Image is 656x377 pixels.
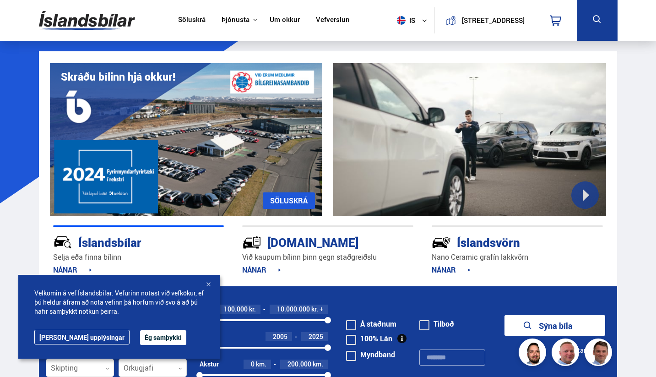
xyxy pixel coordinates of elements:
a: [STREET_ADDRESS] [440,7,533,33]
span: is [393,16,416,25]
span: 2005 [273,332,287,341]
label: Á staðnum [346,320,396,328]
span: 100.000 [224,305,248,313]
img: svg+xml;base64,PHN2ZyB4bWxucz0iaHR0cDovL3d3dy53My5vcmcvMjAwMC9zdmciIHdpZHRoPSI1MTIiIGhlaWdodD0iNT... [397,16,406,25]
button: Sýna bíla [504,315,605,336]
img: eKx6w-_Home_640_.png [50,63,323,216]
label: Myndband [346,351,395,358]
p: Selja eða finna bílinn [53,252,224,262]
div: Íslandsbílar [53,234,192,250]
button: [STREET_ADDRESS] [460,16,527,24]
a: NÁNAR [53,265,92,275]
a: Um okkur [270,16,300,25]
img: JRvxyua_JYH6wB4c.svg [53,233,72,252]
img: FbJEzSuNWCJXmdc-.webp [586,340,613,367]
p: Nano Ceramic grafín lakkvörn [432,252,603,262]
span: kr. [249,306,256,313]
a: NÁNAR [242,265,281,275]
img: -Svtn6bYgwAsiwNX.svg [432,233,451,252]
img: nhp88E3Fdnt1Opn2.png [520,340,548,367]
span: 10.000.000 [277,305,310,313]
span: Velkomin á vef Íslandsbílar. Vefurinn notast við vefkökur, ef þú heldur áfram að nota vefinn þá h... [34,289,204,316]
a: SÖLUSKRÁ [263,192,315,209]
a: NÁNAR [432,265,471,275]
p: Við kaupum bílinn þinn gegn staðgreiðslu [242,252,413,262]
div: [DOMAIN_NAME] [242,234,381,250]
label: 100% Lán [346,335,392,342]
a: Söluskrá [178,16,206,25]
span: + [320,306,323,313]
img: G0Ugv5HjCgRt.svg [39,5,135,35]
label: Tilboð [419,320,454,328]
button: Ég samþykki [140,330,186,345]
button: Þjónusta [222,16,249,24]
span: kr. [311,306,318,313]
a: Vefverslun [316,16,350,25]
img: siFngHWaQ9KaOqBr.png [553,340,580,367]
h1: Skráðu bílinn hjá okkur! [61,71,175,83]
img: tr5P-W3DuiFaO7aO.svg [242,233,261,252]
span: 200.000 [287,360,311,368]
a: [PERSON_NAME] upplýsingar [34,330,130,344]
span: 2025 [309,332,323,341]
button: is [393,7,434,34]
span: km. [313,361,323,368]
span: 0 [251,360,255,368]
div: Íslandsvörn [432,234,570,250]
span: km. [256,361,266,368]
div: Akstur [200,361,219,368]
